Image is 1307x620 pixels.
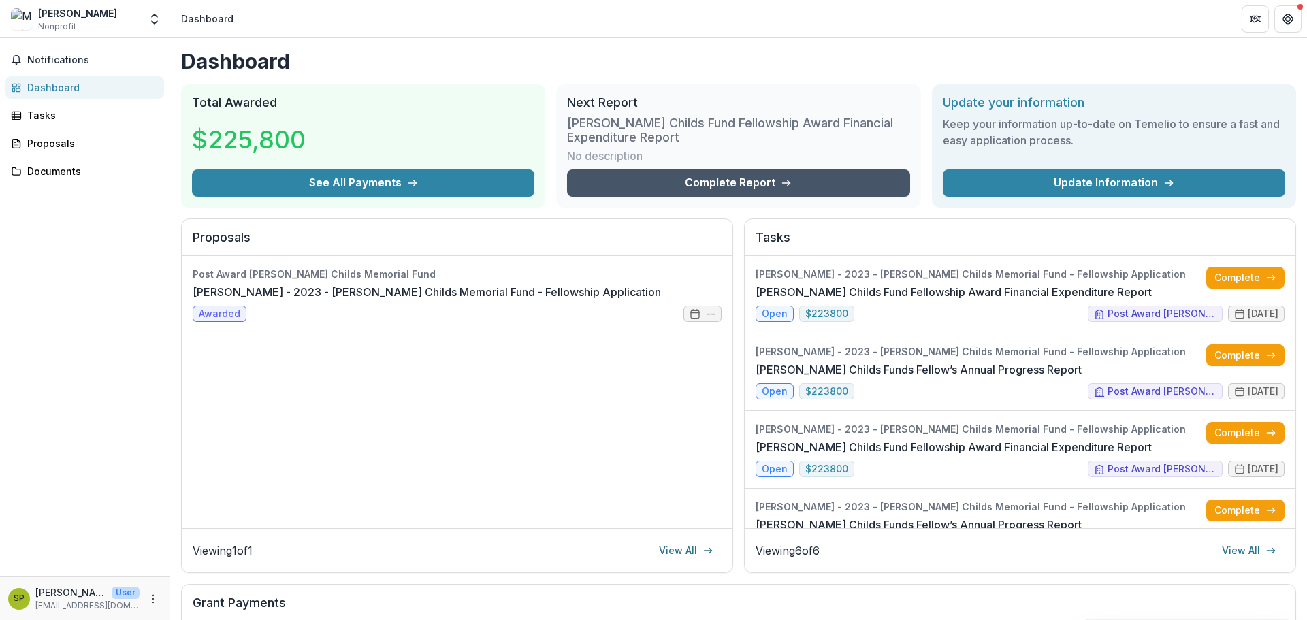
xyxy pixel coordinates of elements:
h3: $225,800 [192,121,306,158]
h2: Total Awarded [192,95,534,110]
a: View All [1214,540,1285,561]
a: [PERSON_NAME] Childs Funds Fellow’s Annual Progress Report [756,361,1082,378]
div: [PERSON_NAME] [38,6,117,20]
nav: breadcrumb [176,9,239,29]
button: Get Help [1274,5,1302,33]
p: [EMAIL_ADDRESS][DOMAIN_NAME][US_STATE] [35,600,140,612]
h1: Dashboard [181,49,1296,74]
span: Notifications [27,54,159,66]
p: User [112,587,140,599]
button: Open entity switcher [145,5,164,33]
span: Nonprofit [38,20,76,33]
div: Dashboard [181,12,233,26]
p: [PERSON_NAME] [35,585,106,600]
div: Proposals [27,136,153,150]
h3: Keep your information up-to-date on Temelio to ensure a fast and easy application process. [943,116,1285,148]
h2: Proposals [193,230,722,256]
button: More [145,591,161,607]
a: Complete [1206,422,1285,444]
a: Complete [1206,344,1285,366]
div: Dashboard [27,80,153,95]
button: Notifications [5,49,164,71]
p: No description [567,148,643,164]
a: [PERSON_NAME] Childs Fund Fellowship Award Financial Expenditure Report [756,284,1152,300]
div: Tasks [27,108,153,123]
a: Dashboard [5,76,164,99]
h2: Update your information [943,95,1285,110]
a: Documents [5,160,164,182]
a: Proposals [5,132,164,154]
a: [PERSON_NAME] - 2023 - [PERSON_NAME] Childs Memorial Fund - Fellowship Application [193,284,661,300]
button: See All Payments [192,169,534,197]
h3: [PERSON_NAME] Childs Fund Fellowship Award Financial Expenditure Report [567,116,909,145]
img: Marija Nadjsombati [11,8,33,30]
a: [PERSON_NAME] Childs Funds Fellow’s Annual Progress Report [756,517,1082,533]
a: Complete Report [567,169,909,197]
a: Complete [1206,267,1285,289]
a: Complete [1206,500,1285,521]
a: View All [651,540,722,561]
h2: Tasks [756,230,1285,256]
a: Update Information [943,169,1285,197]
p: Viewing 1 of 1 [193,542,253,559]
a: Tasks [5,104,164,127]
a: [PERSON_NAME] Childs Fund Fellowship Award Financial Expenditure Report [756,439,1152,455]
div: Sally Petersen [14,594,25,603]
p: Viewing 6 of 6 [756,542,820,559]
h2: Next Report [567,95,909,110]
button: Partners [1242,5,1269,33]
div: Documents [27,164,153,178]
